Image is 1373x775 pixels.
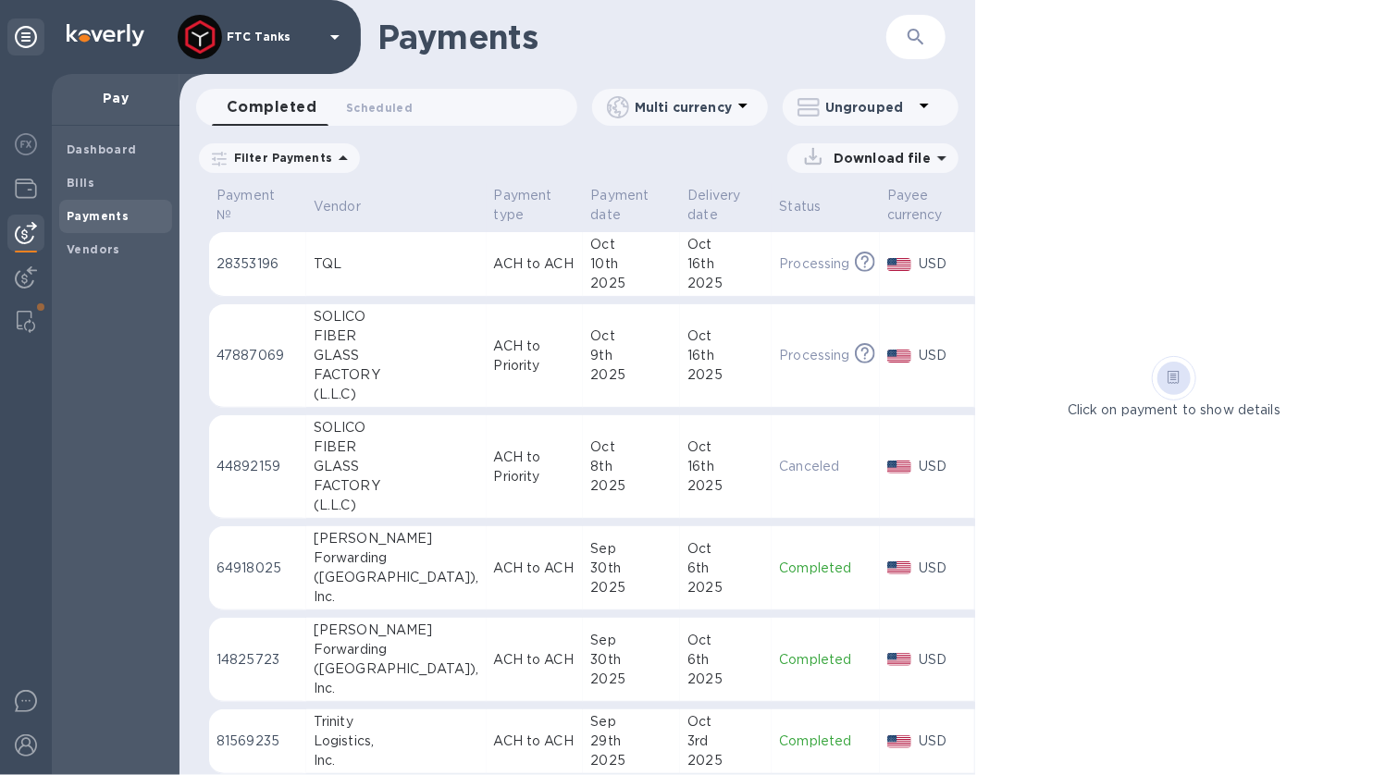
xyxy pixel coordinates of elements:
[346,98,413,117] span: Scheduled
[590,186,673,225] span: Payment date
[314,568,479,587] div: ([GEOGRAPHIC_DATA]),
[590,274,673,293] div: 2025
[779,650,872,670] p: Completed
[314,548,479,568] div: Forwarding
[687,670,764,689] div: 2025
[687,274,764,293] div: 2025
[314,326,479,346] div: FIBER
[216,346,299,365] p: 47887069
[635,98,732,117] p: Multi currency
[590,186,649,225] p: Payment date
[919,457,966,476] p: USD
[826,149,931,167] p: Download file
[687,254,764,274] div: 16th
[919,346,966,365] p: USD
[919,732,966,751] p: USD
[494,559,576,578] p: ACH to ACH
[216,254,299,274] p: 28353196
[779,197,821,216] p: Status
[216,186,275,225] p: Payment №
[590,326,673,346] div: Oct
[590,578,673,597] div: 2025
[687,186,764,225] span: Delivery date
[314,197,385,216] span: Vendor
[687,732,764,751] div: 3rd
[687,751,764,770] div: 2025
[494,732,576,751] p: ACH to ACH
[314,496,479,515] div: (L.L.C)
[779,254,849,274] p: Processing
[687,631,764,650] div: Oct
[216,559,299,578] p: 64918025
[687,437,764,457] div: Oct
[887,461,912,474] img: USD
[314,365,479,385] div: FACTORY
[67,176,94,190] b: Bills
[377,18,886,56] h1: Payments
[314,346,479,365] div: GLASS
[779,346,849,365] p: Processing
[7,18,44,55] div: Unpin categories
[687,650,764,670] div: 6th
[590,254,673,274] div: 10th
[590,539,673,559] div: Sep
[590,631,673,650] div: Sep
[687,346,764,365] div: 16th
[590,650,673,670] div: 30th
[687,365,764,385] div: 2025
[687,712,764,732] div: Oct
[887,258,912,271] img: USD
[779,457,872,476] p: Canceled
[314,307,479,326] div: SOLICO
[687,235,764,254] div: Oct
[314,254,479,274] div: TQL
[216,650,299,670] p: 14825723
[494,186,576,225] span: Payment type
[314,529,479,548] div: [PERSON_NAME]
[590,235,673,254] div: Oct
[314,679,479,698] div: Inc.
[687,326,764,346] div: Oct
[314,457,479,476] div: GLASS
[687,457,764,476] div: 16th
[314,640,479,659] div: Forwarding
[887,735,912,748] img: USD
[779,197,845,216] span: Status
[227,94,316,120] span: Completed
[687,476,764,496] div: 2025
[216,457,299,476] p: 44892159
[590,346,673,365] div: 9th
[15,133,37,155] img: Foreign exchange
[590,712,673,732] div: Sep
[216,732,299,751] p: 81569235
[887,653,912,666] img: USD
[887,186,967,225] span: Payee currency
[67,209,129,223] b: Payments
[314,385,479,404] div: (L.L.C)
[67,242,120,256] b: Vendors
[590,437,673,457] div: Oct
[590,732,673,751] div: 29th
[779,559,872,578] p: Completed
[494,254,576,274] p: ACH to ACH
[887,186,943,225] p: Payee currency
[779,732,872,751] p: Completed
[494,186,552,225] p: Payment type
[227,31,319,43] p: FTC Tanks
[887,350,912,363] img: USD
[590,559,673,578] div: 30th
[687,559,764,578] div: 6th
[15,178,37,200] img: Wallets
[590,476,673,496] div: 2025
[314,476,479,496] div: FACTORY
[687,578,764,597] div: 2025
[314,418,479,437] div: SOLICO
[590,365,673,385] div: 2025
[919,650,966,670] p: USD
[314,437,479,457] div: FIBER
[1068,400,1280,420] p: Click on payment to show details
[314,197,361,216] p: Vendor
[494,650,576,670] p: ACH to ACH
[216,186,299,225] span: Payment №
[314,751,479,770] div: Inc.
